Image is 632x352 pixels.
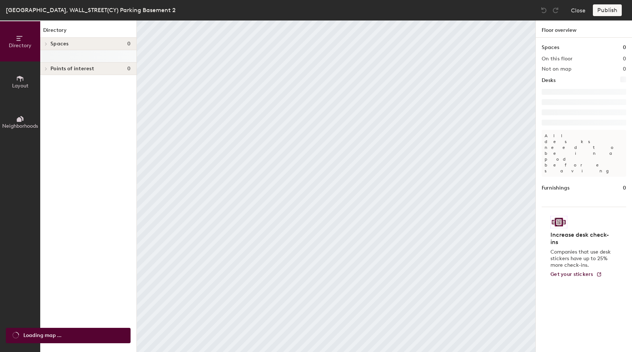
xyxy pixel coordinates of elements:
[550,271,593,277] span: Get your stickers
[542,184,569,192] h1: Furnishings
[571,4,586,16] button: Close
[542,66,571,72] h2: Not on map
[127,66,131,72] span: 0
[127,41,131,47] span: 0
[623,44,626,52] h1: 0
[542,76,556,85] h1: Desks
[23,332,61,340] span: Loading map ...
[12,83,29,89] span: Layout
[550,231,613,246] h4: Increase desk check-ins
[550,216,567,228] img: Sticker logo
[542,44,559,52] h1: Spaces
[540,7,548,14] img: Undo
[536,20,632,38] h1: Floor overview
[9,42,31,49] span: Directory
[623,184,626,192] h1: 0
[550,272,602,278] a: Get your stickers
[542,130,626,177] p: All desks need to be in a pod before saving
[6,5,176,15] div: [GEOGRAPHIC_DATA], WALL_STREET(CY) Parking Basement 2
[552,7,559,14] img: Redo
[542,56,573,62] h2: On this floor
[550,249,613,269] p: Companies that use desk stickers have up to 25% more check-ins.
[50,41,69,47] span: Spaces
[2,123,38,129] span: Neighborhoods
[137,20,535,352] canvas: Map
[623,66,626,72] h2: 0
[40,26,136,38] h1: Directory
[50,66,94,72] span: Points of interest
[623,56,626,62] h2: 0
